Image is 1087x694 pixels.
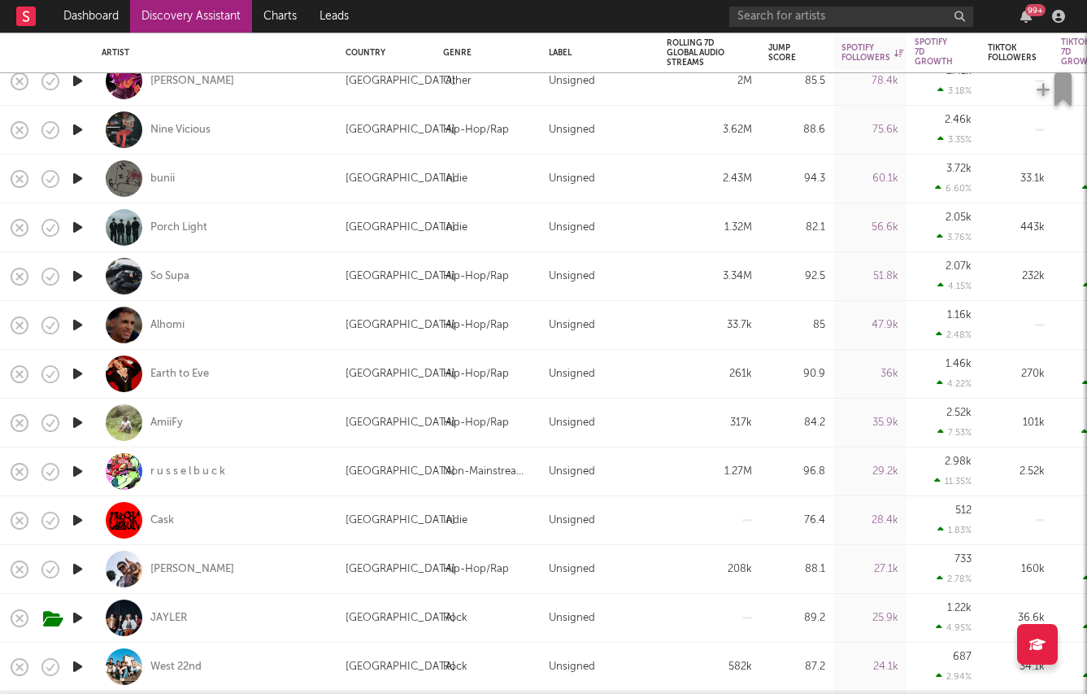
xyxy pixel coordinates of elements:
div: Hip-Hop/Rap [443,413,509,433]
div: 2.46k [945,115,972,125]
div: 3.35 % [937,134,972,145]
div: 88.1 [768,560,825,579]
div: 2.07k [946,261,972,272]
div: 3.18 % [937,85,972,96]
div: 60.1k [841,169,898,189]
div: Artist [102,48,321,58]
div: Unsigned [549,72,595,91]
div: 28.4k [841,511,898,530]
div: 3.62M [667,120,752,140]
div: 2.94 % [936,671,972,682]
div: [GEOGRAPHIC_DATA] [346,657,455,677]
div: Unsigned [549,267,595,286]
div: Unsigned [549,218,595,238]
div: 1.32M [667,218,752,238]
div: Genre [443,48,524,58]
div: Country [346,48,419,58]
div: 94.3 [768,169,825,189]
div: 232k [988,267,1045,286]
div: Indie [443,169,467,189]
div: 1.27M [667,462,752,482]
div: 25.9k [841,609,898,628]
a: Earth to Eve [150,367,209,382]
div: 85 [768,316,825,335]
div: 2.05k [946,212,972,223]
div: Unsigned [549,511,595,530]
div: 317k [667,413,752,433]
div: 4.95 % [936,622,972,633]
div: [GEOGRAPHIC_DATA] [346,560,455,579]
div: [GEOGRAPHIC_DATA] [346,609,455,628]
div: [GEOGRAPHIC_DATA] [346,72,455,91]
div: JAYLER [150,611,187,626]
div: 33.7k [667,316,752,335]
div: 84.2 [768,413,825,433]
div: 1.22k [947,603,972,613]
div: [GEOGRAPHIC_DATA] [346,364,455,384]
div: Indie [443,511,467,530]
div: Unsigned [549,364,595,384]
div: 47.9k [841,316,898,335]
div: 85.5 [768,72,825,91]
div: 160k [988,560,1045,579]
div: Other [443,72,472,91]
div: 75.6k [841,120,898,140]
div: [GEOGRAPHIC_DATA] [346,218,455,238]
div: Hip-Hop/Rap [443,316,509,335]
div: [GEOGRAPHIC_DATA] [346,413,455,433]
a: bunii [150,172,175,186]
div: 1.83 % [937,525,972,535]
div: 3.72k [946,164,972,174]
div: Non-Mainstream Electronic [443,462,533,482]
div: Unsigned [549,316,595,335]
div: Unsigned [549,560,595,579]
div: Hip-Hop/Rap [443,120,509,140]
div: 76.4 [768,511,825,530]
div: 11.35 % [934,476,972,487]
div: 1.16k [947,310,972,321]
div: 3.76 % [937,232,972,242]
div: Rock [443,657,467,677]
div: 87.2 [768,657,825,677]
div: 96.8 [768,462,825,482]
div: 82.1 [768,218,825,238]
div: r u s s e l b u c k [150,465,225,479]
div: 35.9k [841,413,898,433]
a: Alhomí [150,318,185,333]
a: Porch Light [150,220,207,235]
div: 2.48 % [936,330,972,340]
div: 7.53 % [937,427,972,438]
button: 99+ [1020,10,1032,23]
div: Rock [443,609,467,628]
div: Hip-Hop/Rap [443,364,509,384]
div: 33.1k [988,169,1045,189]
div: Unsigned [549,120,595,140]
div: Unsigned [549,462,595,482]
div: Hip-Hop/Rap [443,560,509,579]
a: So Supa [150,269,189,284]
div: Spotify Followers [841,43,903,63]
div: Unsigned [549,169,595,189]
div: Jump Score [768,43,801,63]
div: 512 [955,505,972,516]
a: West 22nd [150,660,202,674]
div: 4.15 % [937,281,972,291]
div: 99 + [1025,4,1046,16]
div: Indie [443,218,467,238]
div: 36k [841,364,898,384]
div: 1.46k [946,359,972,369]
div: 88.6 [768,120,825,140]
div: [GEOGRAPHIC_DATA] [346,267,455,286]
div: 92.5 [768,267,825,286]
div: 4.22 % [937,378,972,389]
div: 582k [667,657,752,677]
a: [PERSON_NAME] [150,562,234,577]
div: [GEOGRAPHIC_DATA] [346,120,455,140]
